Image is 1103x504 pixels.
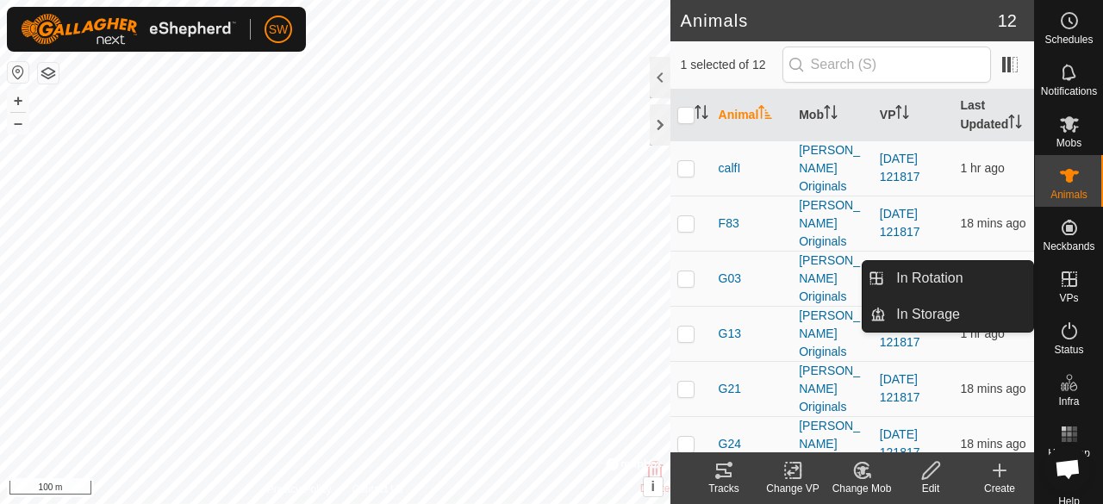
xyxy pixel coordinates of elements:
div: Edit [896,481,965,496]
span: Status [1054,345,1083,355]
p-sorticon: Activate to sort [895,108,909,121]
p-sorticon: Activate to sort [695,108,708,121]
div: [PERSON_NAME] Originals [799,307,866,361]
span: G03 [719,270,741,288]
a: In Rotation [886,261,1033,296]
a: [DATE] 121817 [880,372,920,404]
div: [PERSON_NAME] Originals [799,252,866,306]
a: [DATE] 121817 [880,152,920,184]
div: [PERSON_NAME] Originals [799,141,866,196]
li: In Storage [863,297,1033,332]
span: SW [269,21,289,39]
span: 7 Oct 2025, 3:05 pm [960,327,1004,340]
span: 12 [998,8,1017,34]
div: Change Mob [827,481,896,496]
span: 7 Oct 2025, 4:35 pm [960,382,1025,395]
p-sorticon: Activate to sort [758,108,772,121]
span: G21 [719,380,741,398]
div: Change VP [758,481,827,496]
p-sorticon: Activate to sort [824,108,838,121]
span: 7 Oct 2025, 3:05 pm [960,161,1004,175]
th: Last Updated [953,90,1034,141]
button: + [8,90,28,111]
div: [PERSON_NAME] Originals [799,362,866,416]
th: Animal [712,90,793,141]
span: Schedules [1044,34,1093,45]
span: Animals [1050,190,1087,200]
div: [PERSON_NAME] Originals [799,196,866,251]
span: F83 [719,215,739,233]
span: 7 Oct 2025, 4:35 pm [960,437,1025,451]
span: Notifications [1041,86,1097,96]
button: Reset Map [8,62,28,83]
div: Create [965,481,1034,496]
span: 1 selected of 12 [681,56,782,74]
a: Contact Us [352,482,402,497]
span: Infra [1058,396,1079,407]
div: Tracks [689,481,758,496]
th: VP [873,90,954,141]
a: [DATE] 121817 [880,427,920,459]
button: i [644,477,663,496]
input: Search (S) [782,47,991,83]
img: Gallagher Logo [21,14,236,45]
span: i [651,479,654,494]
span: G13 [719,325,741,343]
span: Mobs [1056,138,1081,148]
span: In Rotation [896,268,963,289]
a: [DATE] 121817 [880,207,920,239]
span: Neckbands [1043,241,1094,252]
div: [PERSON_NAME] Originals [799,417,866,471]
span: In Storage [896,304,960,325]
button: Map Layers [38,63,59,84]
a: In Storage [886,297,1033,332]
span: 7 Oct 2025, 4:35 pm [960,216,1025,230]
span: calfI [719,159,741,177]
li: In Rotation [863,261,1033,296]
span: G24 [719,435,741,453]
a: Privacy Policy [267,482,332,497]
span: Heatmap [1048,448,1090,458]
h2: Animals [681,10,998,31]
div: Open chat [1044,445,1091,492]
th: Mob [792,90,873,141]
button: – [8,113,28,134]
p-sorticon: Activate to sort [1008,117,1022,131]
